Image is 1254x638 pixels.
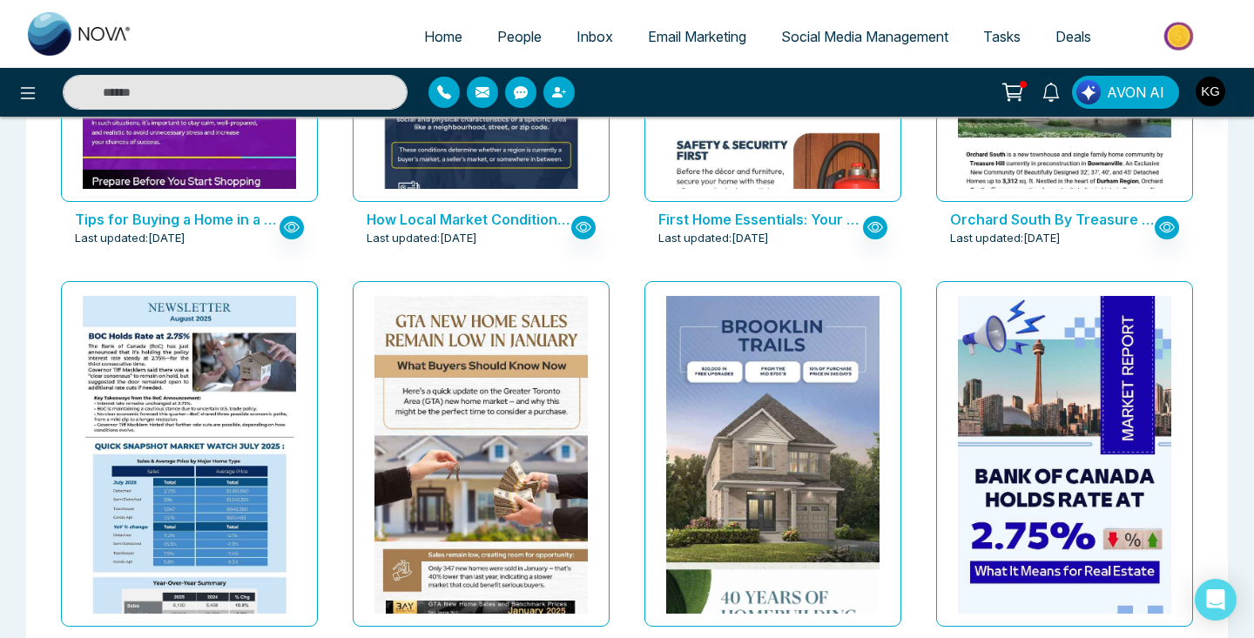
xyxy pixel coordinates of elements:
a: Email Marketing [630,20,764,53]
img: User Avatar [1196,77,1225,106]
a: Home [407,20,480,53]
a: Inbox [559,20,630,53]
img: Lead Flow [1076,80,1101,104]
button: AVON AI [1072,76,1179,109]
a: People [480,20,559,53]
span: AVON AI [1107,82,1164,103]
span: Last updated: [DATE] [950,230,1061,247]
p: Tips for Buying a Home in a Competitive Market [75,209,280,230]
div: Open Intercom Messenger [1195,579,1237,621]
span: Last updated: [DATE] [658,230,769,247]
span: People [497,28,542,45]
a: Tasks [966,20,1038,53]
p: Orchard South By Treasure Hill [950,209,1155,230]
span: Tasks [983,28,1021,45]
img: Nova CRM Logo [28,12,132,56]
span: Email Marketing [648,28,746,45]
span: Last updated: [DATE] [367,230,477,247]
span: Social Media Management [781,28,948,45]
a: Social Media Management [764,20,966,53]
span: Inbox [576,28,613,45]
p: How Local Market Conditions Shape Property Values — What Every Agent Should Know [367,209,571,230]
p: First Home Essentials: Your Guide to Settling In Smarter [658,209,863,230]
span: Last updated: [DATE] [75,230,185,247]
span: Home [424,28,462,45]
span: Deals [1055,28,1091,45]
a: Deals [1038,20,1109,53]
img: Market-place.gif [1117,17,1244,56]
